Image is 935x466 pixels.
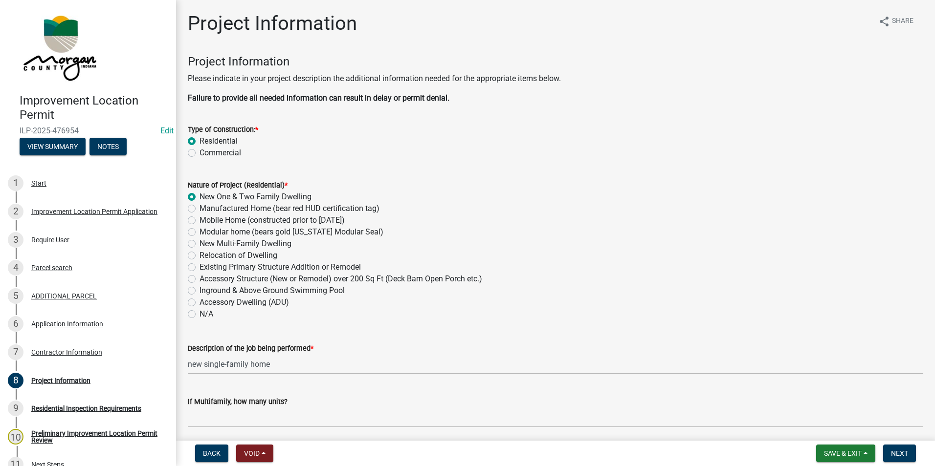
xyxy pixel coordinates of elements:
[31,264,72,271] div: Parcel search
[31,377,90,384] div: Project Information
[200,297,289,308] label: Accessory Dwelling (ADU)
[20,126,156,135] span: ILP-2025-476954
[89,143,127,151] wm-modal-confirm: Notes
[8,373,23,388] div: 8
[8,175,23,191] div: 1
[200,261,361,273] label: Existing Primary Structure Addition or Remodel
[203,449,221,457] span: Back
[200,285,345,297] label: Inground & Above Ground Swimming Pool
[160,126,174,135] wm-modal-confirm: Edit Application Number
[892,16,913,27] span: Share
[200,135,238,147] label: Residential
[31,236,69,243] div: Require User
[244,449,260,457] span: Void
[31,430,160,444] div: Preliminary Improvement Location Permit Review
[8,260,23,275] div: 4
[200,214,345,226] label: Mobile Home (constructed prior to [DATE])
[8,316,23,332] div: 6
[200,308,213,320] label: N/A
[200,250,277,261] label: Relocation of Dwelling
[31,349,102,356] div: Contractor Information
[8,232,23,248] div: 3
[236,445,273,462] button: Void
[31,293,97,299] div: ADDITIONAL PARCEL
[200,238,291,250] label: New Multi-Family Dwelling
[8,288,23,304] div: 5
[200,203,379,214] label: Manufactured Home (bear red HUD certification tag)
[200,147,241,159] label: Commercial
[31,405,141,412] div: Residential Inspection Requirements
[200,226,383,238] label: Modular home (bears gold [US_STATE] Modular Seal)
[188,345,313,352] label: Description of the job being performed
[8,429,23,445] div: 10
[20,10,98,84] img: Morgan County, Indiana
[188,55,923,69] h4: Project Information
[200,273,482,285] label: Accessory Structure (New or Remodel) over 200 Sq Ft (Deck Barn Open Porch etc.)
[188,127,258,133] label: Type of Construction:
[31,320,103,327] div: Application Information
[200,191,312,203] label: New One & Two Family Dwelling
[20,94,168,122] h4: Improvement Location Permit
[816,445,875,462] button: Save & Exit
[891,449,908,457] span: Next
[20,138,86,155] button: View Summary
[8,401,23,416] div: 9
[870,12,921,31] button: shareShare
[188,73,923,85] p: Please indicate in your project description the additional information needed for the appropriate...
[31,208,157,215] div: Improvement Location Permit Application
[883,445,916,462] button: Next
[188,12,357,35] h1: Project Information
[188,436,276,452] strong: Project Details
[824,449,862,457] span: Save & Exit
[878,16,890,27] i: share
[89,138,127,155] button: Notes
[31,180,46,187] div: Start
[160,126,174,135] a: Edit
[188,182,288,189] label: Nature of Project (Residential)
[8,344,23,360] div: 7
[195,445,228,462] button: Back
[20,143,86,151] wm-modal-confirm: Summary
[188,399,288,405] label: If Multifamily, how many units?
[8,204,23,219] div: 2
[188,93,449,103] strong: Failure to provide all needed information can result in delay or permit denial.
